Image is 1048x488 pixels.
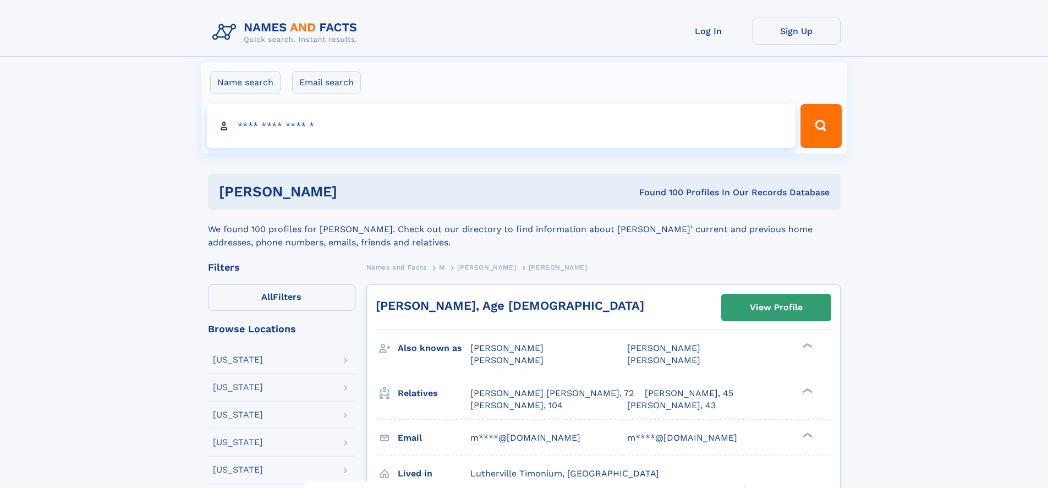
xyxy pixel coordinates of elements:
[208,210,841,249] div: We found 100 profiles for [PERSON_NAME]. Check out our directory to find information about [PERSO...
[213,438,263,447] div: [US_STATE]
[470,468,659,479] span: Lutherville Timonium, [GEOGRAPHIC_DATA]
[457,264,516,271] span: [PERSON_NAME]
[213,355,263,364] div: [US_STATE]
[800,104,841,148] button: Search Button
[398,464,470,483] h3: Lived in
[753,18,841,45] a: Sign Up
[665,18,753,45] a: Log In
[219,185,489,199] h1: [PERSON_NAME]
[398,429,470,447] h3: Email
[470,399,563,412] a: [PERSON_NAME], 104
[261,292,273,302] span: All
[457,260,516,274] a: [PERSON_NAME]
[800,387,813,394] div: ❯
[722,294,831,321] a: View Profile
[213,383,263,392] div: [US_STATE]
[470,355,544,365] span: [PERSON_NAME]
[208,262,355,272] div: Filters
[398,339,470,358] h3: Also known as
[208,324,355,334] div: Browse Locations
[800,342,813,349] div: ❯
[292,71,361,94] label: Email search
[398,384,470,403] h3: Relatives
[529,264,588,271] span: [PERSON_NAME]
[750,295,803,320] div: View Profile
[488,187,830,199] div: Found 100 Profiles In Our Records Database
[208,18,366,47] img: Logo Names and Facts
[376,299,644,312] a: [PERSON_NAME], Age [DEMOGRAPHIC_DATA]
[645,387,733,399] a: [PERSON_NAME], 45
[210,71,281,94] label: Name search
[439,264,445,271] span: M
[627,399,716,412] a: [PERSON_NAME], 43
[207,104,796,148] input: search input
[470,387,634,399] a: [PERSON_NAME] [PERSON_NAME], 72
[470,343,544,353] span: [PERSON_NAME]
[439,260,445,274] a: M
[213,465,263,474] div: [US_STATE]
[800,431,813,438] div: ❯
[208,284,355,311] label: Filters
[213,410,263,419] div: [US_STATE]
[627,355,700,365] span: [PERSON_NAME]
[627,343,700,353] span: [PERSON_NAME]
[366,260,427,274] a: Names and Facts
